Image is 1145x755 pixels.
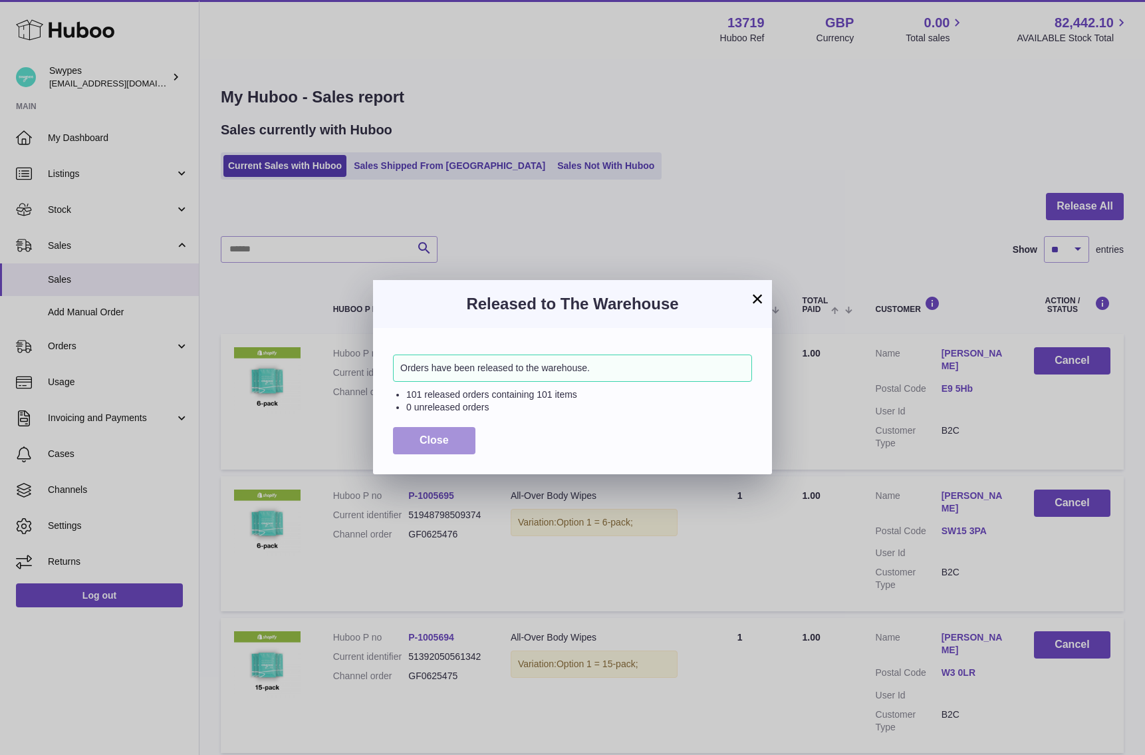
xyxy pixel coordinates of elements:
[406,388,752,401] li: 101 released orders containing 101 items
[406,401,752,414] li: 0 unreleased orders
[749,291,765,307] button: ×
[393,355,752,382] div: Orders have been released to the warehouse.
[393,293,752,315] h3: Released to The Warehouse
[393,427,475,454] button: Close
[420,434,449,446] span: Close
